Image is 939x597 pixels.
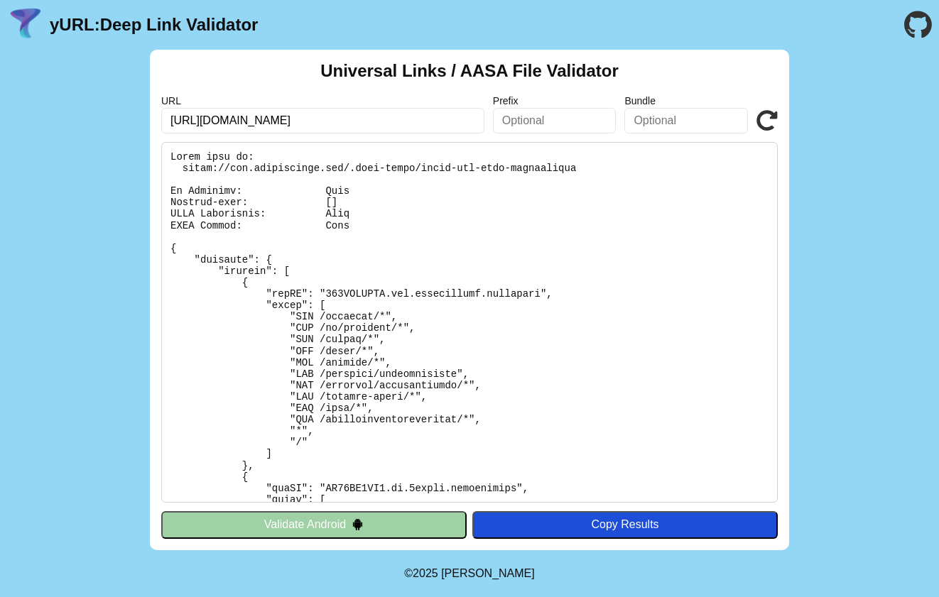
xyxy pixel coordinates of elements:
input: Optional [493,108,617,133]
input: Optional [624,108,748,133]
footer: © [404,550,534,597]
span: 2025 [413,567,438,579]
img: yURL Logo [7,6,44,43]
label: URL [161,95,484,106]
label: Prefix [493,95,617,106]
div: Copy Results [479,518,771,531]
a: Michael Ibragimchayev's Personal Site [441,567,535,579]
input: Required [161,108,484,133]
a: yURL:Deep Link Validator [50,15,258,35]
button: Copy Results [472,511,778,538]
h2: Universal Links / AASA File Validator [320,61,619,81]
img: droidIcon.svg [352,518,364,530]
button: Validate Android [161,511,467,538]
label: Bundle [624,95,748,106]
pre: Lorem ipsu do: sitam://con.adipiscinge.sed/.doei-tempo/incid-utl-etdo-magnaaliqua En Adminimv: Qu... [161,142,778,503]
